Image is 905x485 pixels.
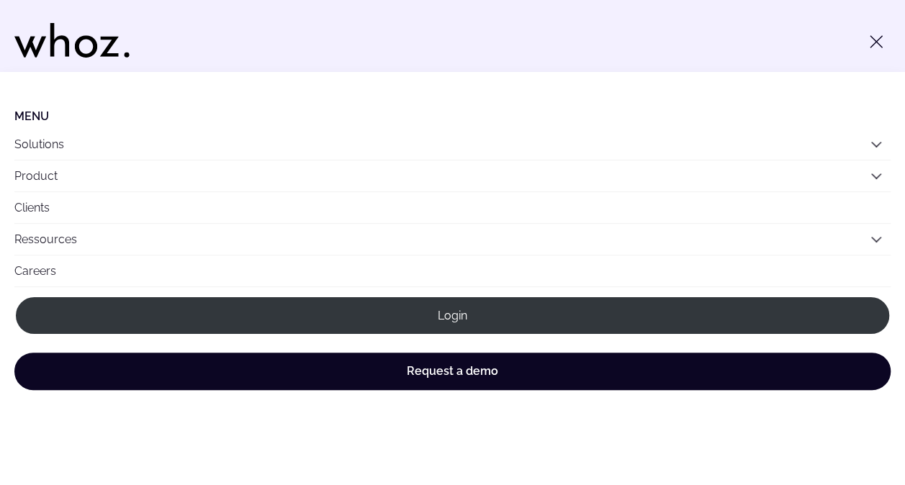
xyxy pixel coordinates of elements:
a: Product [14,169,58,183]
a: Careers [14,255,891,286]
a: Ressources [14,232,77,246]
a: Clients [14,192,891,223]
button: Solutions [14,129,891,160]
a: Login [14,296,891,335]
button: Ressources [14,224,891,255]
li: Menu [14,109,891,123]
a: Request a demo [14,353,891,390]
button: Toggle menu [862,27,891,56]
iframe: Chatbot [810,390,885,465]
button: Product [14,160,891,191]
